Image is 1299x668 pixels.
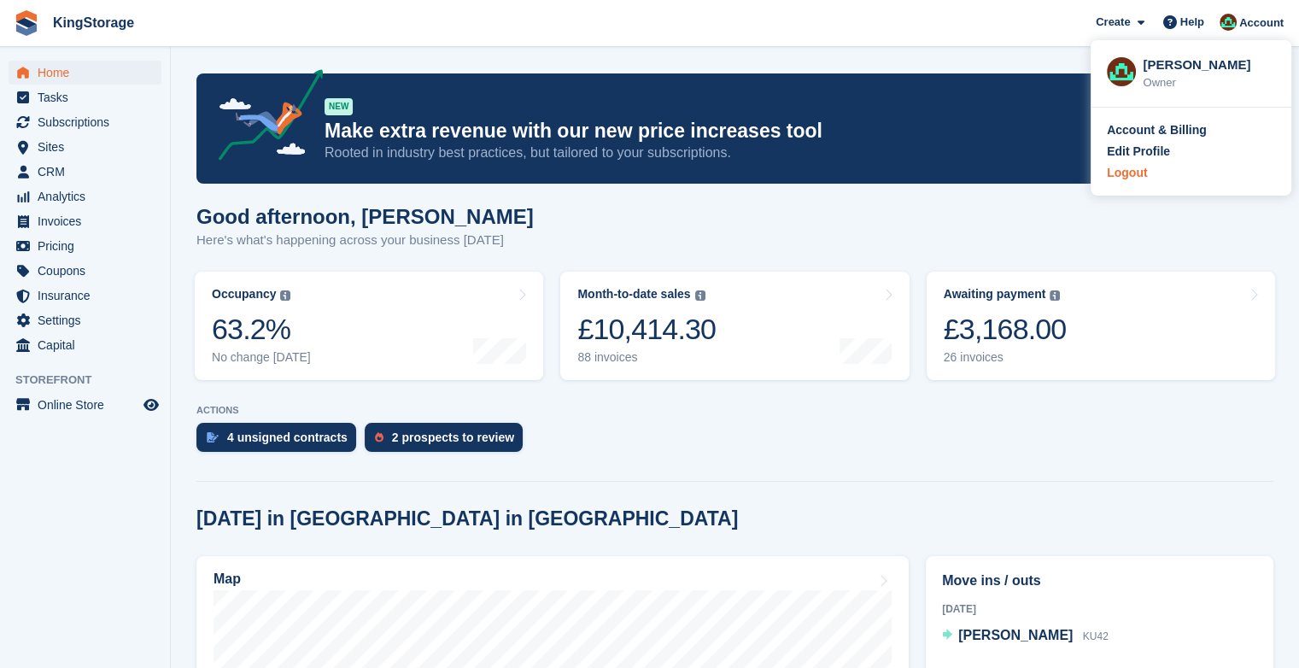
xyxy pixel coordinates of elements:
[204,69,324,167] img: price-adjustments-announcement-icon-8257ccfd72463d97f412b2fc003d46551f7dbcb40ab6d574587a9cd5c0d94...
[9,110,161,134] a: menu
[38,284,140,308] span: Insurance
[212,312,311,347] div: 63.2%
[1107,121,1275,139] a: Account & Billing
[9,160,161,184] a: menu
[944,350,1067,365] div: 26 invoices
[9,61,161,85] a: menu
[695,290,705,301] img: icon-info-grey-7440780725fd019a000dd9b08b2336e03edf1995a4989e88bcd33f0948082b44.svg
[196,205,534,228] h1: Good afternoon, [PERSON_NAME]
[927,272,1275,380] a: Awaiting payment £3,168.00 26 invoices
[14,10,39,36] img: stora-icon-8386f47178a22dfd0bd8f6a31ec36ba5ce8667c1dd55bd0f319d3a0aa187defe.svg
[38,333,140,357] span: Capital
[1220,14,1237,31] img: John King
[227,431,348,444] div: 4 unsigned contracts
[944,287,1046,302] div: Awaiting payment
[9,284,161,308] a: menu
[1107,143,1275,161] a: Edit Profile
[325,144,1124,162] p: Rooted in industry best practices, but tailored to your subscriptions.
[9,259,161,283] a: menu
[196,507,738,530] h2: [DATE] in [GEOGRAPHIC_DATA] in [GEOGRAPHIC_DATA]
[942,601,1257,617] div: [DATE]
[1239,15,1284,32] span: Account
[38,160,140,184] span: CRM
[46,9,141,37] a: KingStorage
[1083,630,1109,642] span: KU42
[38,209,140,233] span: Invoices
[1107,164,1147,182] div: Logout
[1180,14,1204,31] span: Help
[560,272,909,380] a: Month-to-date sales £10,414.30 88 invoices
[196,231,534,250] p: Here's what's happening across your business [DATE]
[944,312,1067,347] div: £3,168.00
[195,272,543,380] a: Occupancy 63.2% No change [DATE]
[9,308,161,332] a: menu
[196,423,365,460] a: 4 unsigned contracts
[325,119,1124,144] p: Make extra revenue with our new price increases tool
[214,571,241,587] h2: Map
[577,287,690,302] div: Month-to-date sales
[365,423,531,460] a: 2 prospects to review
[141,395,161,415] a: Preview store
[577,350,716,365] div: 88 invoices
[38,135,140,159] span: Sites
[9,333,161,357] a: menu
[38,110,140,134] span: Subscriptions
[38,308,140,332] span: Settings
[15,372,170,389] span: Storefront
[212,287,276,302] div: Occupancy
[9,85,161,109] a: menu
[392,431,514,444] div: 2 prospects to review
[1143,56,1275,71] div: [PERSON_NAME]
[9,209,161,233] a: menu
[38,185,140,208] span: Analytics
[9,185,161,208] a: menu
[38,393,140,417] span: Online Store
[38,259,140,283] span: Coupons
[942,571,1257,591] h2: Move ins / outs
[1050,290,1060,301] img: icon-info-grey-7440780725fd019a000dd9b08b2336e03edf1995a4989e88bcd33f0948082b44.svg
[38,234,140,258] span: Pricing
[958,628,1073,642] span: [PERSON_NAME]
[577,312,716,347] div: £10,414.30
[1143,74,1275,91] div: Owner
[9,234,161,258] a: menu
[207,432,219,442] img: contract_signature_icon-13c848040528278c33f63329250d36e43548de30e8caae1d1a13099fd9432cc5.svg
[1107,57,1136,86] img: John King
[196,405,1273,416] p: ACTIONS
[325,98,353,115] div: NEW
[1107,143,1170,161] div: Edit Profile
[942,625,1109,647] a: [PERSON_NAME] KU42
[1107,121,1207,139] div: Account & Billing
[9,393,161,417] a: menu
[1096,14,1130,31] span: Create
[9,135,161,159] a: menu
[1107,164,1275,182] a: Logout
[38,61,140,85] span: Home
[280,290,290,301] img: icon-info-grey-7440780725fd019a000dd9b08b2336e03edf1995a4989e88bcd33f0948082b44.svg
[212,350,311,365] div: No change [DATE]
[375,432,383,442] img: prospect-51fa495bee0391a8d652442698ab0144808aea92771e9ea1ae160a38d050c398.svg
[38,85,140,109] span: Tasks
